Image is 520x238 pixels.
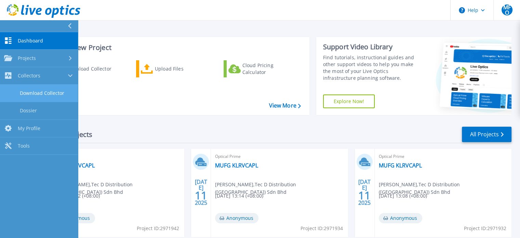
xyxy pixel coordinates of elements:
a: Upload Files [136,60,212,77]
span: Tools [18,143,30,149]
a: Download Collector [49,60,125,77]
div: Upload Files [155,62,210,76]
div: Support Video Library [323,42,421,51]
div: Cloud Pricing Calculator [242,62,297,76]
div: Find tutorials, instructional guides and other support videos to help you make the most of your L... [323,54,421,82]
span: [DATE] 13:08 (+08:00) [379,192,427,200]
span: Project ID: 2971932 [464,225,506,232]
span: [PERSON_NAME] , Tec D Distribution ([GEOGRAPHIC_DATA]) Sdn Bhd [52,181,184,196]
span: Project ID: 2971934 [301,225,343,232]
span: Anonymous [215,213,258,223]
span: Optical Prime [215,153,344,160]
h3: Start a New Project [49,44,301,51]
a: MUFG KLRVCAPL [215,162,258,169]
span: My Profile [18,125,40,131]
div: [DATE] 2025 [358,180,371,205]
span: Project ID: 2971942 [137,225,179,232]
span: Projects [18,55,36,61]
span: Optical Prime [379,153,507,160]
span: 11 [195,192,207,198]
a: Explore Now! [323,95,375,108]
span: [PERSON_NAME] , Tec D Distribution ([GEOGRAPHIC_DATA]) Sdn Bhd [379,181,511,196]
span: Dashboard [18,38,43,44]
span: Anonymous [379,213,422,223]
span: MFO [502,4,512,15]
span: Collectors [18,73,40,79]
div: Download Collector [66,62,121,76]
span: [DATE] 13:14 (+08:00) [215,192,263,200]
a: All Projects [462,127,511,142]
span: 11 [358,192,371,198]
a: Cloud Pricing Calculator [224,60,300,77]
a: MUFG KLRVCAPL [379,162,422,169]
span: [PERSON_NAME] , Tec D Distribution ([GEOGRAPHIC_DATA]) Sdn Bhd [215,181,348,196]
a: View More [269,102,301,109]
div: [DATE] 2025 [195,180,208,205]
span: Optical Prime [52,153,180,160]
a: MUFG KLPVCAPL [52,162,95,169]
